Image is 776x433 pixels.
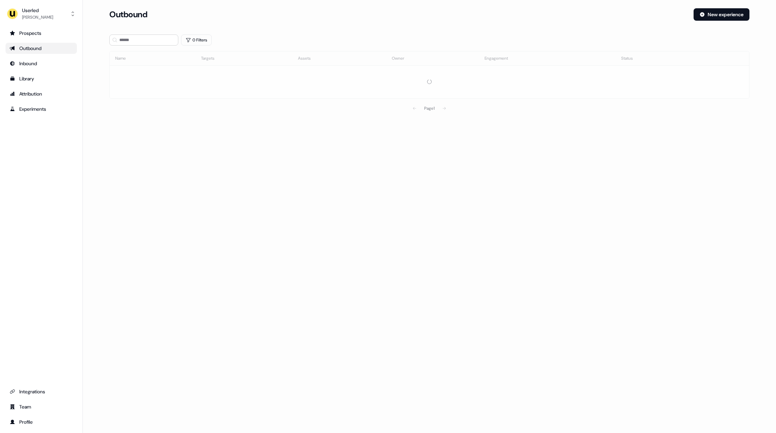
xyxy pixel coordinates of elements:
a: Go to attribution [6,88,77,99]
a: Go to prospects [6,28,77,39]
a: Go to outbound experience [6,43,77,54]
div: [PERSON_NAME] [22,14,53,21]
div: Prospects [10,30,73,37]
div: Experiments [10,106,73,112]
a: Go to profile [6,416,77,427]
div: Team [10,403,73,410]
button: New experience [694,8,749,21]
div: Inbound [10,60,73,67]
div: Outbound [10,45,73,52]
a: Go to experiments [6,104,77,115]
div: Integrations [10,388,73,395]
button: 0 Filters [181,35,212,46]
a: Go to Inbound [6,58,77,69]
div: Attribution [10,90,73,97]
a: Go to integrations [6,386,77,397]
div: Library [10,75,73,82]
button: Userled[PERSON_NAME] [6,6,77,22]
a: Go to templates [6,73,77,84]
a: Go to team [6,401,77,412]
h3: Outbound [109,9,147,20]
div: Profile [10,419,73,425]
div: Userled [22,7,53,14]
